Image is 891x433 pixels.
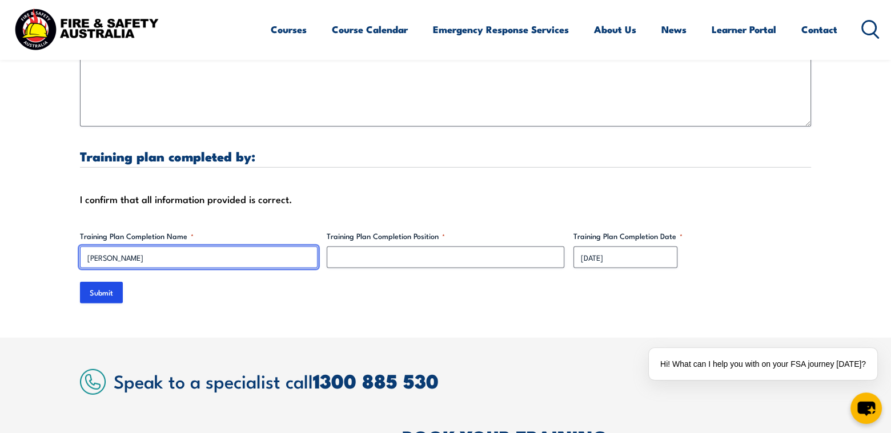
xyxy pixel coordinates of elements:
[327,230,564,242] label: Training Plan Completion Position
[594,14,636,44] a: About Us
[661,14,687,44] a: News
[649,348,877,380] div: Hi! What can I help you with on your FSA journey [DATE]?
[313,365,439,395] a: 1300 885 530
[433,14,569,44] a: Emergency Response Services
[80,282,123,303] input: Submit
[80,149,811,163] h3: Training plan completed by:
[271,14,307,44] a: Courses
[573,230,811,242] label: Training Plan Completion Date
[80,230,318,242] label: Training Plan Completion Name
[801,14,837,44] a: Contact
[80,191,811,208] div: I confirm that all information provided is correct.
[712,14,776,44] a: Learner Portal
[850,392,882,424] button: chat-button
[573,246,677,268] input: dd/mm/yyyy
[114,370,811,391] h2: Speak to a specialist call
[332,14,408,44] a: Course Calendar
